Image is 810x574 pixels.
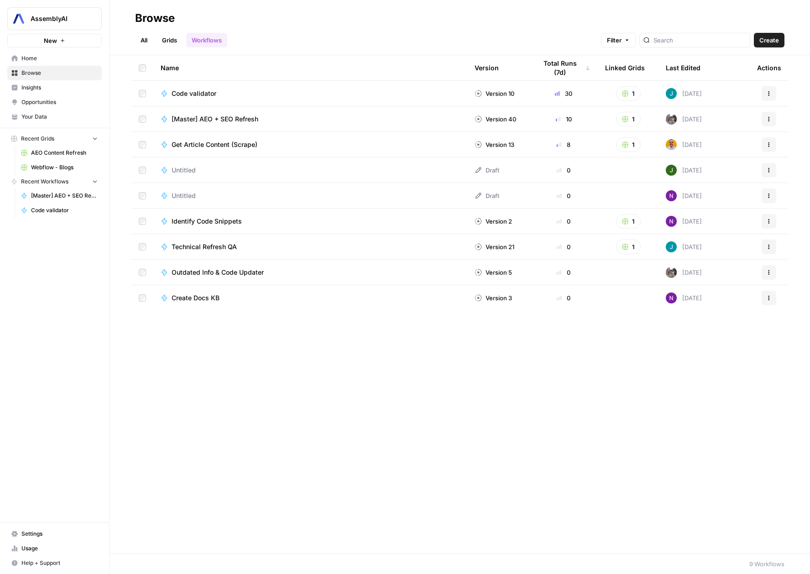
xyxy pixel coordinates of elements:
div: Version [475,55,499,80]
div: [DATE] [666,165,702,176]
img: kedmmdess6i2jj5txyq6cw0yj4oc [666,190,677,201]
img: aykddn03nspp7mweza4af86apy8j [666,241,677,252]
button: Workspace: AssemblyAI [7,7,102,30]
button: Recent Grids [7,132,102,146]
button: Filter [601,33,636,47]
a: Get Article Content (Scrape) [161,140,460,149]
span: Opportunities [21,98,98,106]
span: Filter [607,36,622,45]
button: 1 [616,137,641,152]
div: Linked Grids [605,55,645,80]
div: Draft [475,166,499,175]
img: kedmmdess6i2jj5txyq6cw0yj4oc [666,292,677,303]
a: Home [7,51,102,66]
button: Recent Workflows [7,175,102,188]
button: 1 [616,240,641,254]
span: Get Article Content (Scrape) [172,140,257,149]
span: Usage [21,544,98,553]
span: New [44,36,57,45]
span: Recent Grids [21,135,54,143]
div: [DATE] [666,241,702,252]
span: Your Data [21,113,98,121]
img: kedmmdess6i2jj5txyq6cw0yj4oc [666,216,677,227]
input: Search [653,36,746,45]
a: Insights [7,80,102,95]
img: 5v0yozua856dyxnw4lpcp45mgmzh [666,165,677,176]
div: 10 [537,115,591,124]
div: 0 [537,191,591,200]
div: [DATE] [666,216,702,227]
div: Draft [475,191,499,200]
div: Version 21 [475,242,514,251]
span: Help + Support [21,559,98,567]
a: [Master] AEO + SEO Refresh [17,188,102,203]
span: [Master] AEO + SEO Refresh [31,192,98,200]
span: Create [759,36,779,45]
a: Your Data [7,110,102,124]
button: Help + Support [7,556,102,570]
span: Outdated Info & Code Updater [172,268,264,277]
div: 30 [537,89,591,98]
div: Actions [757,55,781,80]
span: Settings [21,530,98,538]
img: a2mlt6f1nb2jhzcjxsuraj5rj4vi [666,114,677,125]
span: Browse [21,69,98,77]
div: Version 40 [475,115,516,124]
span: Code validator [172,89,216,98]
span: Identify Code Snippets [172,217,242,226]
span: Home [21,54,98,63]
div: Version 5 [475,268,512,277]
img: AssemblyAI Logo [10,10,27,27]
div: Version 2 [475,217,512,226]
button: New [7,34,102,47]
div: 0 [537,293,591,303]
a: Usage [7,541,102,556]
a: Browse [7,66,102,80]
button: 1 [616,214,641,229]
div: [DATE] [666,190,702,201]
div: [DATE] [666,88,702,99]
div: Browse [135,11,175,26]
button: 1 [616,112,641,126]
div: 0 [537,242,591,251]
span: Code validator [31,206,98,214]
div: Version 13 [475,140,514,149]
div: [DATE] [666,114,702,125]
a: Technical Refresh QA [161,242,460,251]
img: a2mlt6f1nb2jhzcjxsuraj5rj4vi [666,267,677,278]
span: [Master] AEO + SEO Refresh [172,115,258,124]
a: AEO Content Refresh [17,146,102,160]
a: Identify Code Snippets [161,217,460,226]
span: Webflow - Blogs [31,163,98,172]
div: 0 [537,166,591,175]
span: Create Docs KB [172,293,219,303]
img: aykddn03nspp7mweza4af86apy8j [666,88,677,99]
span: AssemblyAI [31,14,86,23]
span: Untitled [172,166,196,175]
a: Outdated Info & Code Updater [161,268,460,277]
span: Insights [21,83,98,92]
a: [Master] AEO + SEO Refresh [161,115,460,124]
a: Untitled [161,166,460,175]
div: 0 [537,268,591,277]
img: mtm3mwwjid4nvhapkft0keo1ean8 [666,139,677,150]
button: 1 [616,86,641,101]
a: Code validator [17,203,102,218]
div: [DATE] [666,139,702,150]
div: Total Runs (7d) [537,55,591,80]
a: Untitled [161,191,460,200]
div: [DATE] [666,267,702,278]
a: Code validator [161,89,460,98]
a: Opportunities [7,95,102,110]
a: Create Docs KB [161,293,460,303]
div: 0 [537,217,591,226]
button: Create [754,33,784,47]
div: Version 3 [475,293,512,303]
span: Recent Workflows [21,177,68,186]
span: AEO Content Refresh [31,149,98,157]
a: All [135,33,153,47]
div: [DATE] [666,292,702,303]
div: Version 10 [475,89,514,98]
span: Technical Refresh QA [172,242,237,251]
a: Grids [157,33,183,47]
